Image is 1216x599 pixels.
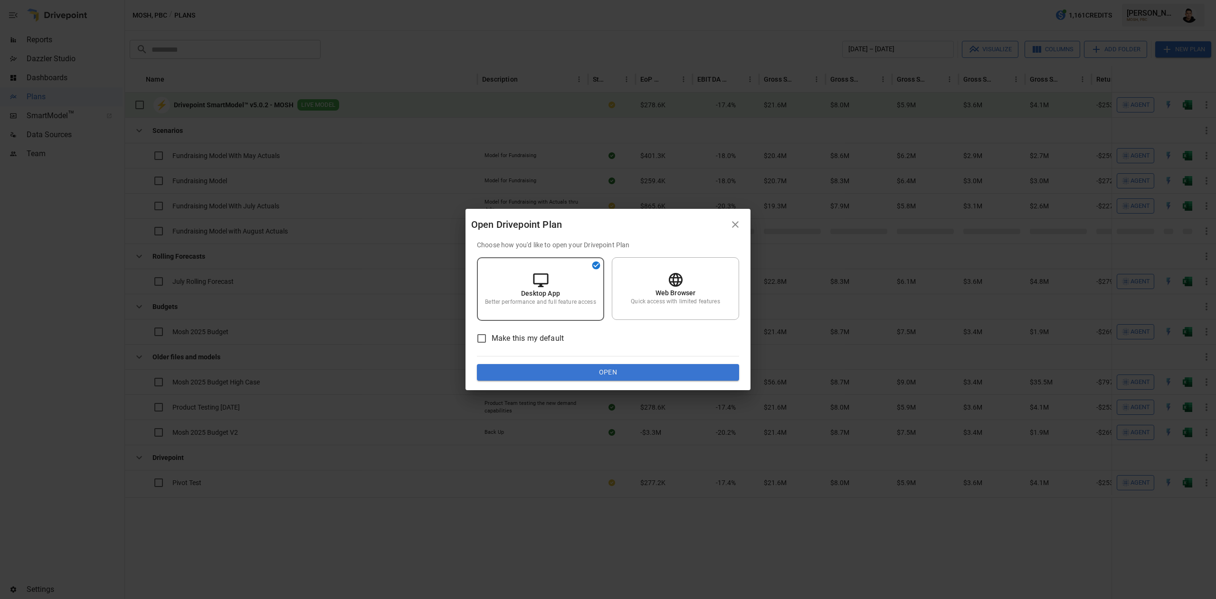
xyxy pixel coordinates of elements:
div: Open Drivepoint Plan [471,217,726,232]
p: Better performance and full feature access [485,298,596,306]
p: Quick access with limited features [631,298,720,306]
p: Choose how you'd like to open your Drivepoint Plan [477,240,739,250]
span: Make this my default [492,333,564,344]
button: Open [477,364,739,381]
p: Desktop App [521,289,560,298]
p: Web Browser [655,288,696,298]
